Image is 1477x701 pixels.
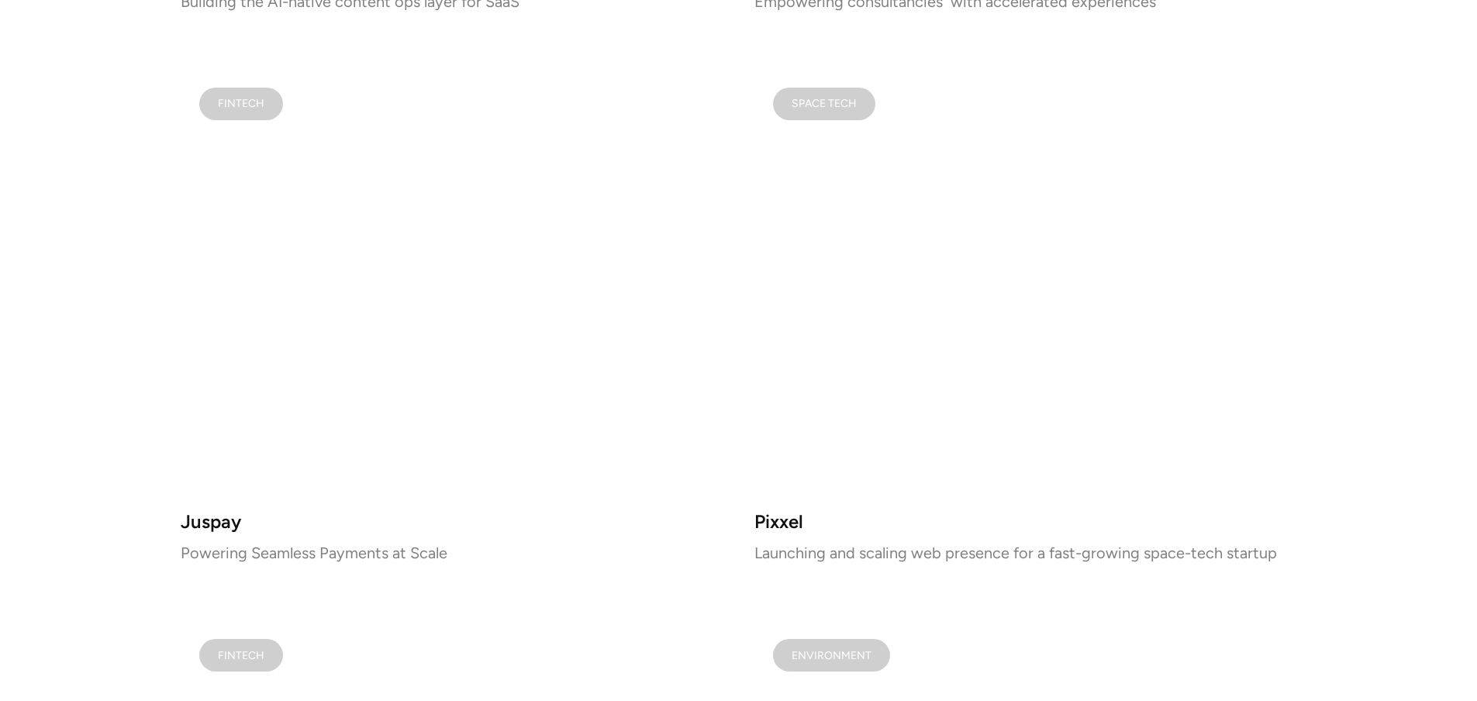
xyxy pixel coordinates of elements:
[181,547,723,558] p: Powering Seamless Payments at Scale
[181,515,723,528] h3: Juspay
[754,547,1297,558] p: Launching and scaling web presence for a fast-growing space-tech startup
[754,515,1297,528] h3: Pixxel
[181,69,723,558] a: FINTECHJuspayPowering Seamless Payments at Scale
[218,100,264,108] div: FINTECH
[754,69,1297,558] a: Space TechPixxelLaunching and scaling web presence for a fast-growing space-tech startup
[218,651,264,659] div: FINTECH
[792,100,857,108] div: Space Tech
[792,651,871,659] div: ENVIRONMENT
